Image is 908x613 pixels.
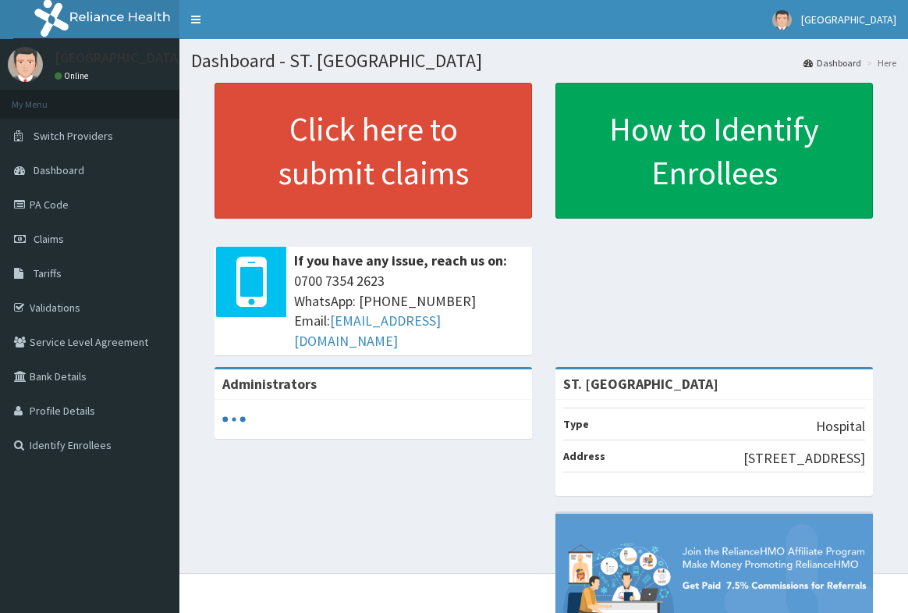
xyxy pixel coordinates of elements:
[34,232,64,246] span: Claims
[803,56,861,69] a: Dashboard
[563,375,718,393] strong: ST. [GEOGRAPHIC_DATA]
[222,408,246,431] svg: audio-loading
[34,129,113,143] span: Switch Providers
[801,12,896,27] span: [GEOGRAPHIC_DATA]
[563,449,605,463] b: Address
[294,312,441,350] a: [EMAIL_ADDRESS][DOMAIN_NAME]
[555,83,873,219] a: How to Identify Enrollees
[34,163,84,177] span: Dashboard
[8,47,43,82] img: User Image
[816,416,865,437] p: Hospital
[55,51,183,65] p: [GEOGRAPHIC_DATA]
[34,266,62,280] span: Tariffs
[863,56,896,69] li: Here
[55,70,92,81] a: Online
[772,10,792,30] img: User Image
[222,375,317,393] b: Administrators
[215,83,532,219] a: Click here to submit claims
[563,417,589,431] b: Type
[294,271,524,351] span: 0700 7354 2623 WhatsApp: [PHONE_NUMBER] Email:
[743,448,865,469] p: [STREET_ADDRESS]
[294,251,507,269] b: If you have any issue, reach us on:
[191,51,896,71] h1: Dashboard - ST. [GEOGRAPHIC_DATA]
